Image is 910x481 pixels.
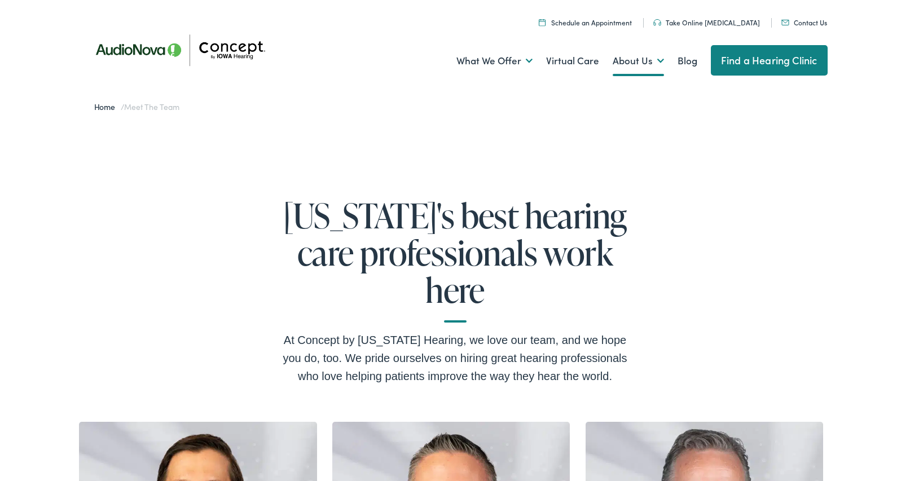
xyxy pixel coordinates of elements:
[653,19,661,26] img: utility icon
[539,17,632,27] a: Schedule an Appointment
[781,17,827,27] a: Contact Us
[613,40,664,82] a: About Us
[94,101,179,112] span: /
[275,197,636,323] h1: [US_STATE]'s best hearing care professionals work here
[711,45,828,76] a: Find a Hearing Clinic
[678,40,697,82] a: Blog
[653,17,760,27] a: Take Online [MEDICAL_DATA]
[456,40,533,82] a: What We Offer
[94,101,121,112] a: Home
[275,331,636,385] div: At Concept by [US_STATE] Hearing, we love our team, and we hope you do, too. We pride ourselves o...
[539,19,546,26] img: A calendar icon to schedule an appointment at Concept by Iowa Hearing.
[546,40,599,82] a: Virtual Care
[781,20,789,25] img: utility icon
[124,101,179,112] span: Meet the Team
